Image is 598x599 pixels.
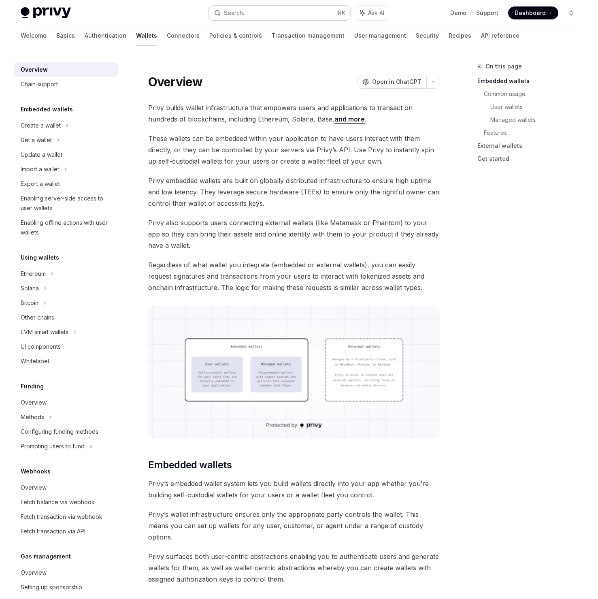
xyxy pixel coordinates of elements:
span: Ask AI [368,9,384,17]
a: External wallets [477,139,584,152]
a: Get started [477,152,584,165]
a: Overview [14,480,118,495]
a: Policies & controls [209,26,262,45]
a: and more [334,115,365,124]
a: Enabling server-side access to user wallets [14,191,118,215]
a: Overview [14,395,118,410]
a: Recipes [449,26,471,45]
span: On this page [485,62,522,71]
h5: Funding [21,382,44,391]
div: Methods [21,412,44,422]
div: Whitelabel [21,356,49,366]
a: Overview [14,62,118,77]
a: User management [354,26,406,45]
a: Wallets [136,26,157,45]
span: Open in ChatGPT [372,78,421,86]
a: UI components [14,339,118,354]
div: Overview [21,568,47,578]
span: Embedded wallets [148,458,232,471]
div: Chain support [21,79,58,89]
h5: Embedded wallets [21,104,73,114]
a: Managed wallets [490,113,584,126]
button: Ask AI [354,6,390,20]
button: Open in ChatGPT [357,75,426,89]
button: Toggle dark mode [565,6,578,19]
div: Enabling offline actions with user wallets [21,218,113,237]
a: Configuring funding methods [14,424,118,439]
div: Update a wallet [21,150,62,160]
div: Overview [21,398,47,407]
a: Transaction management [272,26,345,45]
h5: Gas management [21,552,71,561]
a: Demo [450,9,466,17]
div: Import a wallet [21,164,59,174]
h5: Webhooks [21,467,51,476]
div: Create a wallet [21,121,61,130]
div: Get a wallet [21,135,52,145]
a: Welcome [21,26,47,45]
a: Whitelabel [14,354,118,369]
img: light logo [21,7,71,19]
a: Support [476,9,498,17]
span: Privy embedded wallets are built on globally distributed infrastructure to ensure high uptime and... [148,175,440,209]
div: Overview [21,65,48,75]
img: images/walletoverview.png [148,306,440,439]
a: Security [416,26,439,45]
a: Enabling offline actions with user wallets [14,215,118,240]
div: Other chains [21,313,54,322]
a: Features [484,126,584,139]
a: API reference [481,26,519,45]
div: EVM smart wallets [21,327,68,337]
h5: Using wallets [21,253,59,262]
span: These wallets can be embedded within your application to have users interact with them directly, ... [148,133,440,167]
a: Other chains [14,310,118,325]
span: Privy also supports users connecting external wallets (like Metamask or Phantom) to your app so t... [148,217,440,251]
a: Common usage [484,87,584,100]
a: Chain support [14,77,118,92]
div: Ethereum [21,269,46,279]
a: User wallets [490,100,584,113]
div: Prompting users to fund [21,441,85,451]
div: Fetch balance via webhook [21,497,95,507]
a: Connectors [167,26,200,45]
span: Privy’s embedded wallet system lets you build wallets directly into your app whether you’re build... [148,478,440,501]
a: Basics [56,26,75,45]
div: Overview [21,483,47,492]
div: Fetch transaction via API [21,527,85,536]
button: Search...⌘K [209,6,350,20]
div: Configuring funding methods [21,427,98,437]
a: Authentication [85,26,126,45]
div: Fetch transaction via webhook [21,512,102,522]
span: Privy builds wallet infrastructure that empowers users and applications to transact on hundreds o... [148,102,440,125]
a: Embedded wallets [477,75,584,87]
div: Solana [21,284,39,293]
div: Export a wallet [21,179,60,189]
div: UI components [21,342,61,352]
div: Bitcoin [21,298,38,308]
div: Setting up sponsorship [21,582,82,592]
a: Fetch balance via webhook [14,495,118,509]
span: Dashboard [515,9,546,17]
h1: Overview [148,75,203,89]
div: Search... [224,8,247,18]
a: Setting up sponsorship [14,580,118,595]
span: Regardless of what wallet you integrate (embedded or external wallets), you can easily request si... [148,259,440,293]
a: Dashboard [508,6,558,19]
a: Export a wallet [14,177,118,191]
a: Fetch transaction via API [14,524,118,539]
div: Enabling server-side access to user wallets [21,194,113,213]
a: Fetch transaction via webhook [14,509,118,524]
span: Privy’s wallet infrastructure ensures only the appropriate party controls the wallet. This means ... [148,509,440,543]
a: Update a wallet [14,147,118,162]
span: Privy surfaces both user-centric abstractions enabling you to authenticate users and generate wal... [148,551,440,585]
a: Overview [14,565,118,580]
span: ⌘ K [337,10,345,16]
